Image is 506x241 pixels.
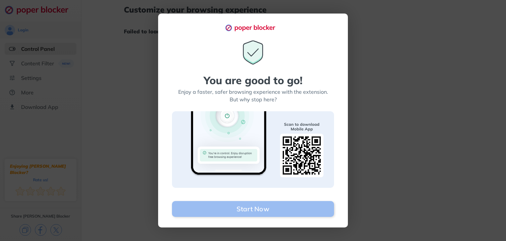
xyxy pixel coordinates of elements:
[178,88,328,96] div: Enjoy a faster, safer browsing experience with the extension.
[240,39,266,66] img: You are good to go icon
[172,201,334,217] button: Start Now
[230,96,277,103] div: But why stop here?
[204,75,302,86] div: You are good to go!
[172,111,334,188] img: Scan to download banner
[225,24,281,31] img: logo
